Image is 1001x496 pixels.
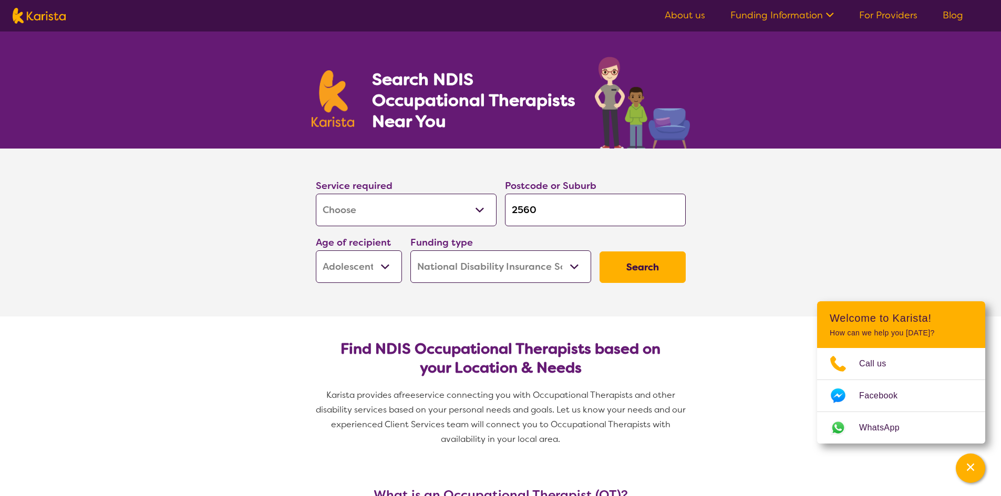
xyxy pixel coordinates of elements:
img: Karista logo [13,8,66,24]
a: Funding Information [730,9,834,22]
label: Postcode or Suburb [505,180,596,192]
a: About us [665,9,705,22]
div: Channel Menu [817,301,985,444]
input: Type [505,194,686,226]
a: Blog [943,9,963,22]
span: Karista provides a [326,389,399,400]
button: Channel Menu [956,453,985,483]
span: service connecting you with Occupational Therapists and other disability services based on your p... [316,389,688,445]
button: Search [600,251,686,283]
label: Funding type [410,236,473,249]
span: Call us [859,356,899,372]
a: For Providers [859,9,917,22]
img: Karista logo [312,70,355,127]
h2: Welcome to Karista! [830,312,973,324]
span: free [399,389,416,400]
h2: Find NDIS Occupational Therapists based on your Location & Needs [324,340,677,377]
a: Web link opens in a new tab. [817,412,985,444]
ul: Choose channel [817,348,985,444]
p: How can we help you [DATE]? [830,329,973,337]
label: Service required [316,180,393,192]
span: Facebook [859,388,910,404]
label: Age of recipient [316,236,391,249]
img: occupational-therapy [595,57,690,149]
span: WhatsApp [859,420,912,436]
h1: Search NDIS Occupational Therapists Near You [372,69,576,132]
